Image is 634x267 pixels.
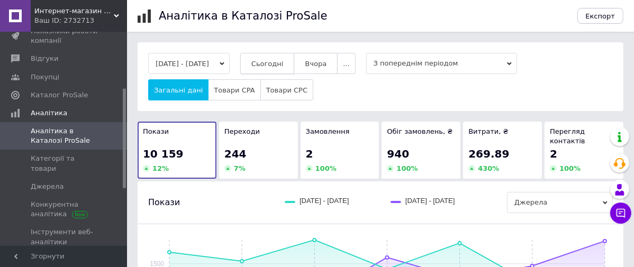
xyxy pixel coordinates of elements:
span: Аналітика [31,108,67,118]
span: 100 % [559,164,581,172]
span: Загальні дані [154,86,203,94]
button: Загальні дані [148,79,209,100]
span: Експорт [586,12,615,20]
span: 430 % [478,164,499,172]
span: 12 % [152,164,169,172]
span: ... [343,60,349,68]
span: Конкурентна аналітика [31,200,98,219]
button: Експорт [577,8,624,24]
button: Вчора [294,53,338,74]
span: Обіг замовлень, ₴ [387,127,452,135]
button: ... [337,53,355,74]
span: Перегляд контактів [550,127,585,145]
span: Товари CPA [214,86,255,94]
span: Переходи [224,127,260,135]
button: Товари CPA [208,79,260,100]
div: Ваш ID: 2732713 [34,16,127,25]
span: Відгуки [31,54,58,63]
button: Товари CPC [260,79,313,100]
span: Замовлення [306,127,350,135]
span: 7 % [234,164,246,172]
span: 100 % [396,164,418,172]
button: [DATE] - [DATE] [148,53,230,74]
h1: Аналітика в Каталозі ProSale [159,10,327,22]
button: Чат з покупцем [610,202,631,224]
span: З попереднім періодом [366,53,517,74]
span: Вчора [305,60,327,68]
span: Покупці [31,72,59,82]
span: Товари CPC [266,86,307,94]
span: Интернет-магазин "Иванкино мыло" [34,6,114,16]
span: Покази [143,127,169,135]
span: Джерела [507,192,613,213]
span: 269.89 [468,148,509,160]
span: Витрати, ₴ [468,127,509,135]
span: Категорії та товари [31,154,98,173]
span: Каталог ProSale [31,90,88,100]
span: Покази [148,197,180,208]
span: 10 159 [143,148,184,160]
span: Інструменти веб-аналітики [31,227,98,246]
span: Аналітика в Каталозі ProSale [31,126,98,145]
span: 940 [387,148,409,160]
button: Сьогодні [240,53,295,74]
span: 2 [550,148,557,160]
span: 100 % [315,164,337,172]
span: Сьогодні [251,60,284,68]
span: 244 [224,148,247,160]
span: 2 [306,148,313,160]
span: Джерела [31,182,64,191]
span: Показники роботи компанії [31,26,98,45]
